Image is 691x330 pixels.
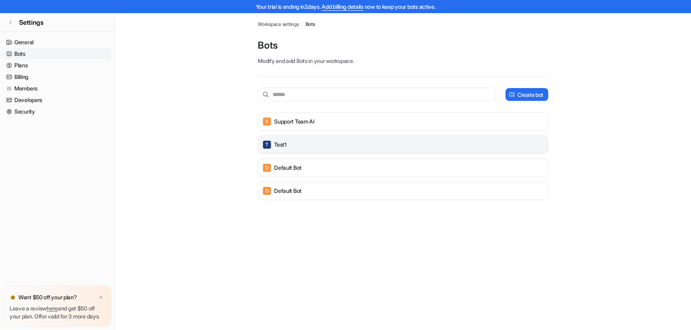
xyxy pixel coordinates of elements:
[19,18,43,27] span: Settings
[99,295,103,300] img: x
[3,106,111,117] a: Security
[305,21,315,28] a: Bots
[3,94,111,106] a: Developers
[3,37,111,48] a: General
[3,48,111,59] a: Bots
[258,39,548,52] p: Bots
[274,164,302,172] p: Default Bot
[302,21,303,28] span: /
[10,294,16,301] img: star
[258,21,299,28] a: Workspace settings
[509,92,515,98] img: create
[263,164,271,172] span: D
[517,90,543,99] p: Create bot
[3,83,111,94] a: Members
[274,118,314,126] p: Support Team AI
[274,187,302,195] p: Default Bot
[18,293,77,301] p: Want $50 off your plan?
[322,3,363,10] a: Add billing details
[263,118,271,126] span: S
[3,60,111,71] a: Plans
[47,305,58,312] a: here
[263,141,271,149] span: T
[505,88,548,101] button: Create bot
[3,71,111,82] a: Billing
[274,141,286,149] p: test1
[263,187,271,195] span: D
[258,57,548,65] p: Modify and add Bots in your workspace.
[10,304,105,320] p: Leave a review and get $50 off your plan. Offer valid for 3 more days.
